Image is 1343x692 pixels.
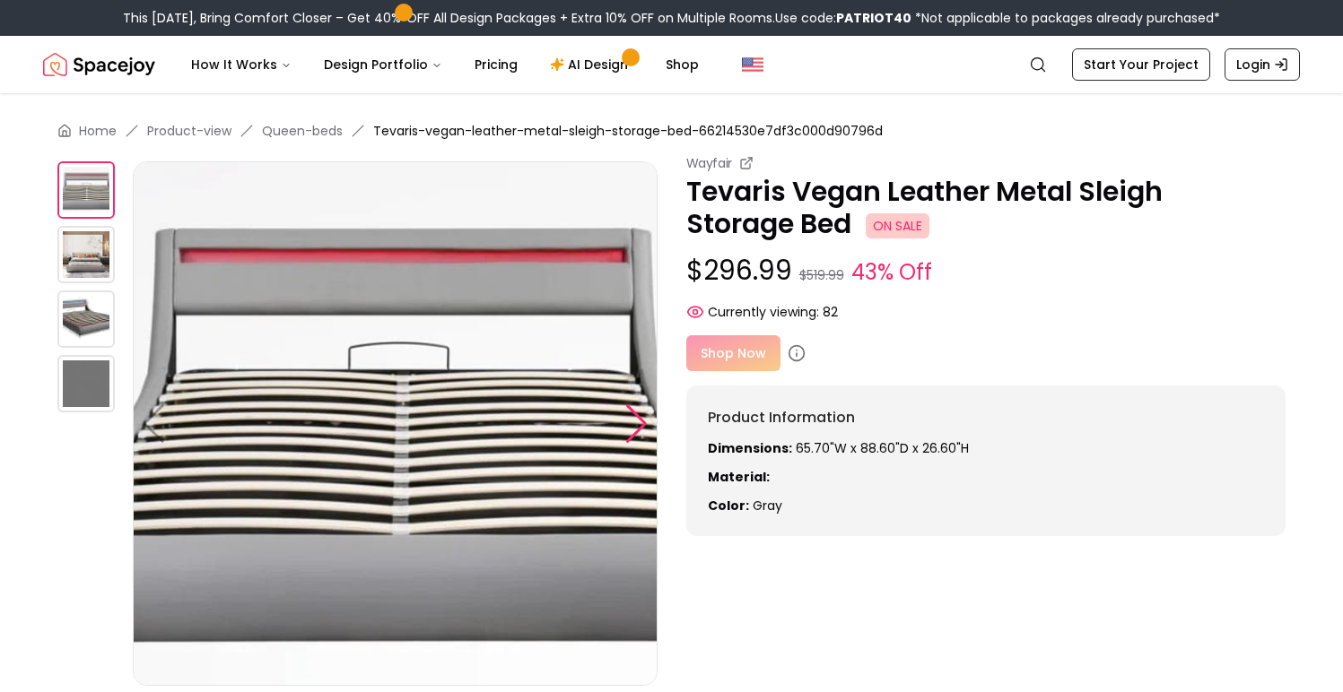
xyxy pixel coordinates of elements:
span: Use code: [775,9,911,27]
small: $519.99 [799,266,844,284]
button: Design Portfolio [310,47,457,82]
strong: Dimensions: [708,439,792,457]
a: Shop [651,47,713,82]
span: Currently viewing: [708,303,819,321]
p: Tevaris Vegan Leather Metal Sleigh Storage Bed [686,176,1286,240]
a: Home [79,122,117,140]
img: United States [742,54,763,75]
nav: Main [177,47,713,82]
span: *Not applicable to packages already purchased* [911,9,1220,27]
small: 43% Off [851,256,932,289]
strong: Material: [708,468,770,486]
div: This [DATE], Bring Comfort Closer – Get 40% OFF All Design Packages + Extra 10% OFF on Multiple R... [123,9,1220,27]
p: 65.70"W x 88.60"D x 26.60"H [708,439,1265,457]
nav: Global [43,36,1300,93]
button: How It Works [177,47,306,82]
img: https://storage.googleapis.com/spacejoy-main/assets/66214530e7df3c000d90796d/product_3_pdkjo6dck51 [57,355,115,412]
span: 82 [823,303,838,321]
a: Queen-beds [262,122,343,140]
strong: Color: [708,497,749,515]
img: https://storage.googleapis.com/spacejoy-main/assets/66214530e7df3c000d90796d/product_2_n20aofdg8op [57,290,115,348]
a: Spacejoy [43,47,155,82]
nav: breadcrumb [57,122,1286,140]
span: ON SALE [866,213,929,238]
p: $296.99 [686,255,1286,289]
img: https://storage.googleapis.com/spacejoy-main/assets/66214530e7df3c000d90796d/product_0_1f1p7aidiho5b [133,161,658,686]
a: Pricing [460,47,532,82]
img: Spacejoy Logo [43,47,155,82]
a: Start Your Project [1072,48,1210,81]
small: Wayfair [686,154,733,172]
h6: Product Information [708,407,1265,428]
b: PATRIOT40 [836,9,911,27]
a: Product-view [147,122,231,140]
a: Login [1225,48,1300,81]
span: Tevaris-vegan-leather-metal-sleigh-storage-bed-66214530e7df3c000d90796d [373,122,883,140]
span: gray [753,497,782,515]
img: https://storage.googleapis.com/spacejoy-main/assets/66214530e7df3c000d90796d/product_0_1f1p7aidiho5b [57,161,115,219]
img: https://storage.googleapis.com/spacejoy-main/assets/66214530e7df3c000d90796d/product_1_1o0lf1dlno1h [57,226,115,283]
a: AI Design [536,47,648,82]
